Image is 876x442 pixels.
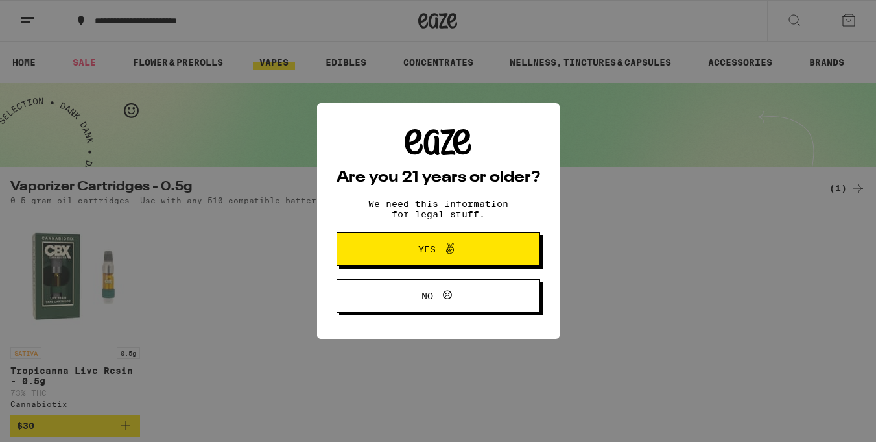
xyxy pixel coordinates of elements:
p: We need this information for legal stuff. [357,199,519,219]
h2: Are you 21 years or older? [337,170,540,186]
button: No [337,279,540,313]
span: No [421,291,433,301]
span: Yes [418,245,436,254]
button: Yes [337,232,540,266]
